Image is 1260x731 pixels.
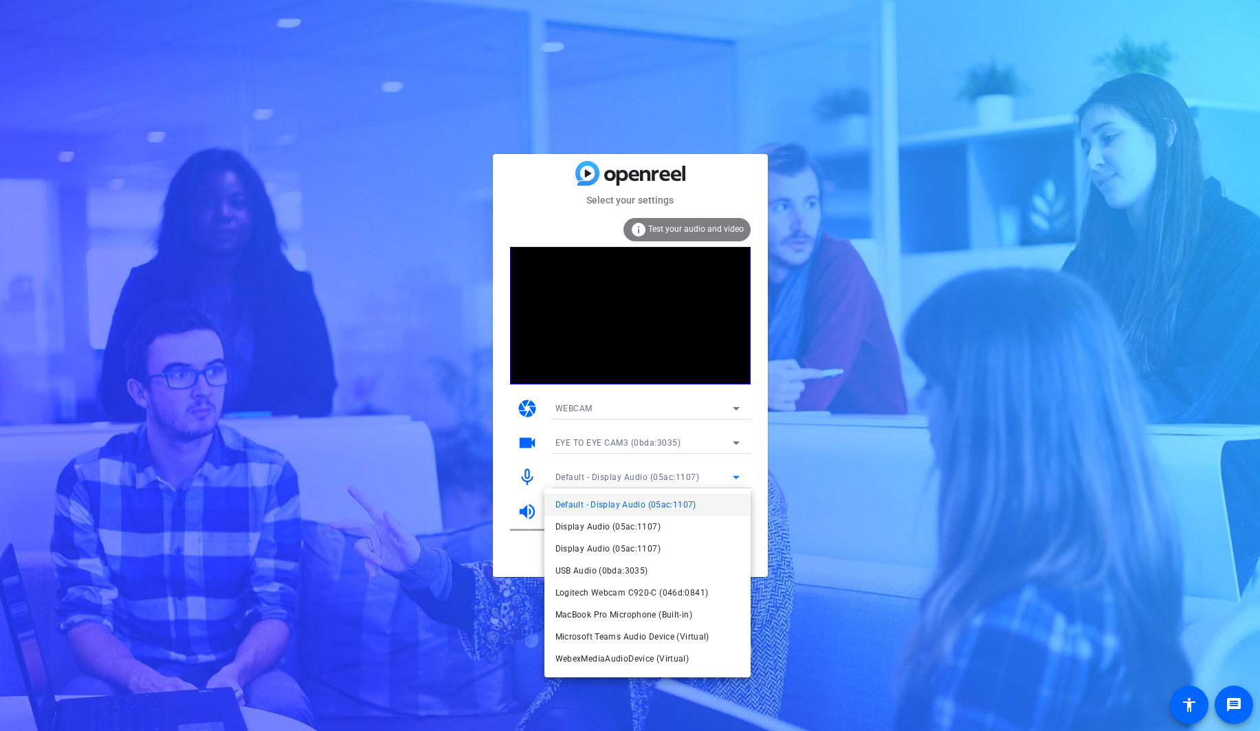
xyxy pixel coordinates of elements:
span: WebexMediaAudioDevice (Virtual) [555,651,689,667]
span: Display Audio (05ac:1107) [555,519,661,535]
span: Microsoft Teams Audio Device (Virtual) [555,629,709,645]
span: ZoomAudioDevice (Virtual) [555,673,662,689]
span: USB Audio (0bda:3035) [555,563,648,579]
span: Default - Display Audio (05ac:1107) [555,497,696,513]
span: MacBook Pro Microphone (Built-in) [555,607,692,623]
span: Logitech Webcam C920-C (046d:0841) [555,585,709,601]
span: Display Audio (05ac:1107) [555,541,661,557]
